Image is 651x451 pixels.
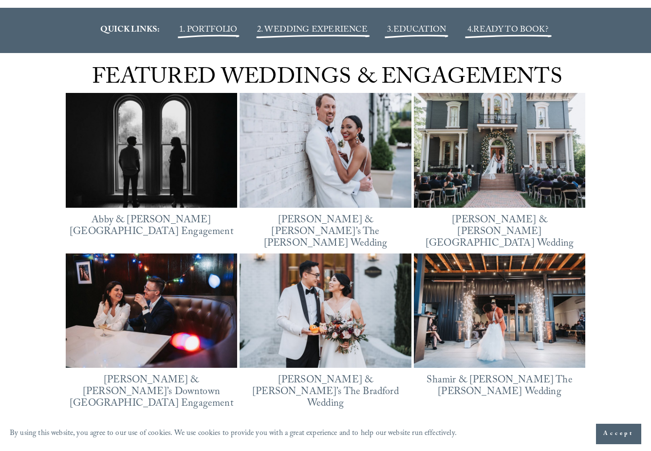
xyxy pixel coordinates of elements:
[264,213,388,253] a: [PERSON_NAME] & [PERSON_NAME]’s The [PERSON_NAME] Wedding
[414,253,586,367] img: Shamir &amp; Keegan’s The Meadows Raleigh Wedding
[473,23,548,37] a: READY TO BOOK?
[467,23,473,37] span: 4.
[66,93,238,207] a: Abby &amp; Reed’s Heights House Hotel Engagement
[70,213,233,241] a: Abby & [PERSON_NAME][GEOGRAPHIC_DATA] Engagement
[414,93,586,207] img: Chantel &amp; James’ Heights House Hotel Wedding
[427,373,572,401] a: Shamir & [PERSON_NAME] The [PERSON_NAME] Wedding
[596,424,641,444] button: Accept
[426,213,574,253] a: [PERSON_NAME] & [PERSON_NAME][GEOGRAPHIC_DATA] Wedding
[66,253,238,367] img: Lorena &amp; Tom’s Downtown Durham Engagement
[66,253,238,368] a: Lorena &amp; Tom’s Downtown Durham Engagement
[603,429,634,439] span: Accept
[387,23,446,37] span: 3.
[393,23,446,37] a: EDUCATION
[414,253,586,368] a: Shamir &amp; Keegan’s The Meadows Raleigh Wedding
[10,427,457,441] p: By using this website, you agree to our use of cookies. We use cookies to provide you with a grea...
[70,373,233,413] a: [PERSON_NAME] & [PERSON_NAME]’s Downtown [GEOGRAPHIC_DATA] Engagement
[240,93,411,207] a: Bella &amp; Mike’s The Maxwell Raleigh Wedding
[66,86,238,215] img: Abby &amp; Reed’s Heights House Hotel Engagement
[100,23,160,37] strong: QUICK LINKS:
[240,253,411,368] img: Justine &amp; Xinli’s The Bradford Wedding
[240,86,411,215] img: Bella &amp; Mike’s The Maxwell Raleigh Wedding
[252,373,399,413] a: [PERSON_NAME] & [PERSON_NAME]’s The Bradford Wedding
[179,23,237,37] a: 1. PORTFOLIO
[257,23,368,37] a: 2. WEDDING EXPERIENCE
[92,61,562,98] span: FEATURED WEDDINGS & ENGAGEMENTS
